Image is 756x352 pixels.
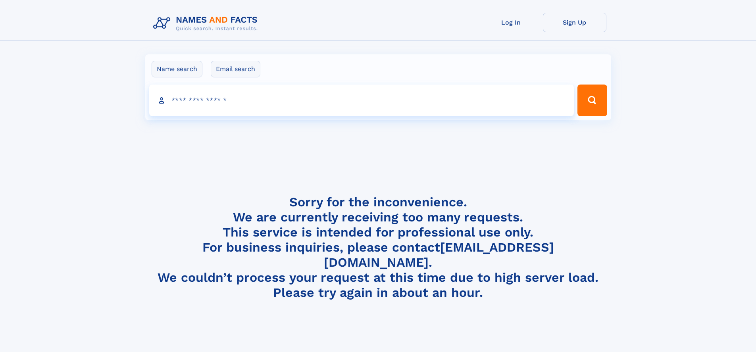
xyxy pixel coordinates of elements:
[479,13,543,32] a: Log In
[149,85,574,116] input: search input
[152,61,202,77] label: Name search
[324,240,554,270] a: [EMAIL_ADDRESS][DOMAIN_NAME]
[543,13,606,32] a: Sign Up
[150,13,264,34] img: Logo Names and Facts
[211,61,260,77] label: Email search
[577,85,607,116] button: Search Button
[150,194,606,300] h4: Sorry for the inconvenience. We are currently receiving too many requests. This service is intend...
